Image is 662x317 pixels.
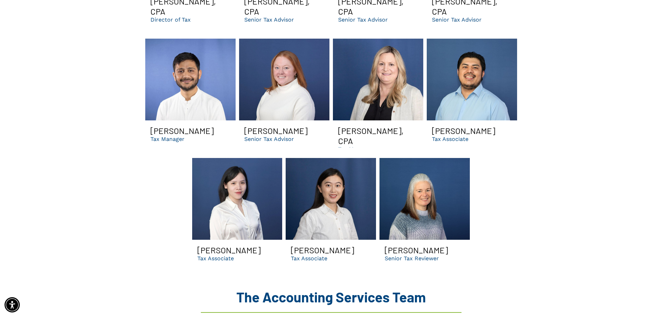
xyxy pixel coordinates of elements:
[432,126,495,136] h3: [PERSON_NAME]
[291,245,354,255] h3: [PERSON_NAME]
[286,158,376,240] a: Rachel Yang Dental Tax Associate | managerial dental consultants for DSOs and more in Suwanee GA
[236,288,426,305] span: The Accounting Services Team
[197,245,261,255] h3: [PERSON_NAME]
[379,158,470,240] a: Terri Smiling | senior dental tax reviewer | suwanee ga dso accountants
[244,136,294,142] p: Senior Tax Advisor
[244,126,308,136] h3: [PERSON_NAME]
[385,245,448,255] h3: [PERSON_NAME]
[333,39,423,120] a: Dental CPA Libby Smiling | Best accountants for DSOs and tax services
[432,16,482,23] p: Senior Tax Advisor
[338,146,372,152] p: Tax Manager
[197,255,234,262] p: Tax Associate
[432,136,468,142] p: Tax Associate
[291,255,327,262] p: Tax Associate
[338,16,388,23] p: Senior Tax Advisor
[145,39,236,120] a: Gopal CPA smiling | Best dental support organization and accounting firm in GA
[5,297,20,312] div: Accessibility Menu
[150,16,191,23] p: Director of Tax
[338,126,418,146] h3: [PERSON_NAME], CPA
[150,126,214,136] h3: [PERSON_NAME]
[244,16,294,23] p: Senior Tax Advisor
[192,158,283,240] a: Omar dental tax associate in Suwanee GA | find out if you need a dso
[385,255,439,262] p: Senior Tax Reviewer
[150,136,185,142] p: Tax Manager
